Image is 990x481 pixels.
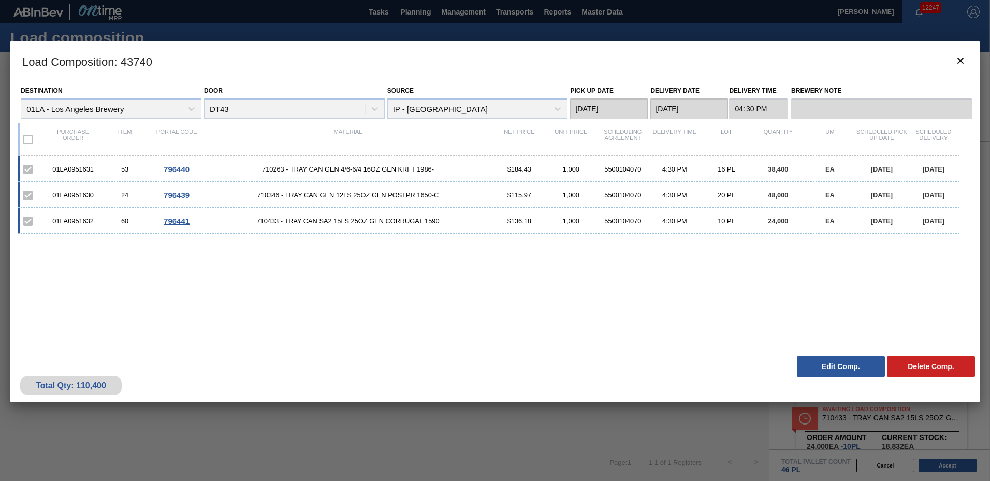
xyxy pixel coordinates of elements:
[729,83,788,98] label: Delivery Time
[164,217,190,225] span: 796441
[887,356,975,377] button: Delete Comp.
[908,129,959,150] div: Scheduled Delivery
[597,217,649,225] div: 5500104070
[545,129,597,150] div: Unit Price
[151,129,202,150] div: Portal code
[99,191,151,199] div: 24
[871,191,893,199] span: [DATE]
[923,217,944,225] span: [DATE]
[493,191,545,199] div: $115.97
[28,381,114,390] div: Total Qty: 110,400
[791,83,972,98] label: Brewery Note
[545,165,597,173] div: 1,000
[10,41,980,81] h3: Load Composition : 43740
[871,217,893,225] span: [DATE]
[204,87,223,94] label: Door
[164,165,190,174] span: 796440
[825,191,835,199] span: EA
[202,191,493,199] span: 710346 - TRAY CAN GEN 12LS 25OZ GEN POSTPR 1650-C
[47,165,99,173] div: 01LA0951631
[649,217,701,225] div: 4:30 PM
[47,217,99,225] div: 01LA0951632
[768,165,788,173] span: 38,400
[493,217,545,225] div: $136.18
[202,165,493,173] span: 710263 - TRAY CAN GEN 4/6-6/4 16OZ GEN KRFT 1986-
[47,191,99,199] div: 01LA0951630
[493,165,545,173] div: $184.43
[387,87,414,94] label: Source
[768,217,788,225] span: 24,000
[649,129,701,150] div: Delivery Time
[570,98,648,119] input: mm/dd/yyyy
[21,87,62,94] label: Destination
[825,165,835,173] span: EA
[804,129,856,150] div: UM
[151,217,202,225] div: Go to Order
[701,129,752,150] div: Lot
[202,129,493,150] div: Material
[570,87,614,94] label: Pick up Date
[493,129,545,150] div: Net Price
[923,165,944,173] span: [DATE]
[164,191,190,200] span: 796439
[701,191,752,199] div: 20 PL
[768,191,788,199] span: 48,000
[99,217,151,225] div: 60
[99,165,151,173] div: 53
[701,217,752,225] div: 10 PL
[649,191,701,199] div: 4:30 PM
[825,217,835,225] span: EA
[797,356,885,377] button: Edit Comp.
[649,165,701,173] div: 4:30 PM
[597,129,649,150] div: Scheduling Agreement
[202,217,493,225] span: 710433 - TRAY CAN SA2 15LS 25OZ GEN CORRUGAT 1590
[151,191,202,200] div: Go to Order
[856,129,908,150] div: Scheduled Pick up Date
[752,129,804,150] div: Quantity
[650,87,699,94] label: Delivery Date
[99,129,151,150] div: Item
[151,165,202,174] div: Go to Order
[545,217,597,225] div: 1,000
[597,191,649,199] div: 5500104070
[923,191,944,199] span: [DATE]
[597,165,649,173] div: 5500104070
[650,98,728,119] input: mm/dd/yyyy
[871,165,893,173] span: [DATE]
[701,165,752,173] div: 16 PL
[545,191,597,199] div: 1,000
[47,129,99,150] div: Purchase order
